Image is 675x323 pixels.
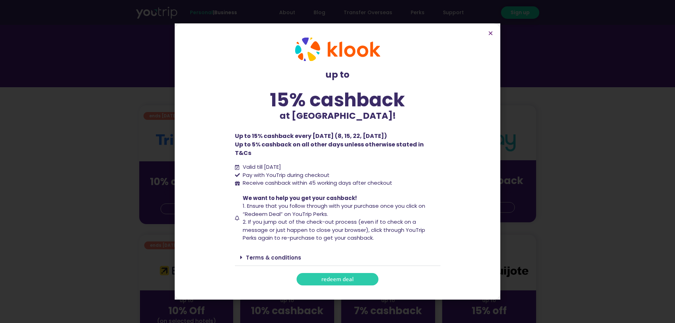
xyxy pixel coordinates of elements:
[235,249,440,266] div: Terms & conditions
[243,194,357,202] span: We want to help you get your cashback!
[321,277,354,282] span: redeem deal
[235,132,440,157] p: Up to 15% cashback every [DATE] (8, 15, 22, [DATE]) Up to 5% cashback on all other days unless ot...
[297,273,378,285] a: redeem deal
[243,202,425,218] span: 1. Ensure that you follow through with your purchase once you click on “Redeem Deal” on YouTrip P...
[235,68,440,82] p: up to
[246,254,301,261] a: Terms & conditions
[488,30,493,36] a: Close
[235,90,440,109] div: 15% cashback
[241,171,330,179] span: Pay with YouTrip during checkout
[241,163,281,171] span: Valid till [DATE]
[243,218,425,241] span: 2. If you jump out of the check-out process (even if to check on a message or just happen to clos...
[235,109,440,123] p: at [GEOGRAPHIC_DATA]!
[241,179,392,187] span: Receive cashback within 45 working days after checkout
